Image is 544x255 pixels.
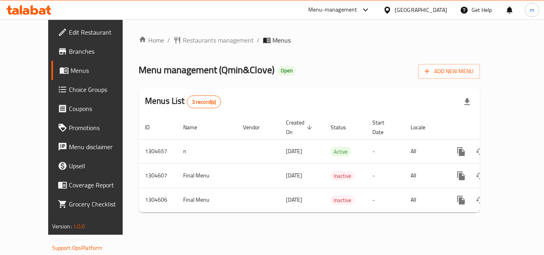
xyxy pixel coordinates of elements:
a: Choice Groups [51,80,139,99]
td: All [404,139,445,164]
a: Coverage Report [51,175,139,195]
span: [DATE] [286,170,302,181]
span: 3 record(s) [187,98,221,106]
a: Promotions [51,118,139,137]
td: Final Menu [177,188,237,212]
a: Branches [51,42,139,61]
span: Inactive [331,196,354,205]
a: Menu disclaimer [51,137,139,156]
button: Add New Menu [418,64,480,79]
span: Add New Menu [425,66,474,76]
div: Export file [458,92,477,111]
div: Menu-management [308,5,357,15]
span: Restaurants management [183,35,254,45]
table: enhanced table [139,115,534,212]
span: Coverage Report [69,180,133,190]
td: Final Menu [177,164,237,188]
span: Upsell [69,161,133,171]
li: / [257,35,260,45]
td: 1304657 [139,139,177,164]
nav: breadcrumb [139,35,480,45]
span: Vendor [243,123,270,132]
span: Open [278,67,296,74]
th: Actions [445,115,534,140]
h2: Menus List [145,95,221,108]
td: All [404,164,445,188]
button: more [452,166,471,185]
a: Grocery Checklist [51,195,139,214]
span: [DATE] [286,146,302,156]
a: Home [139,35,164,45]
span: Name [183,123,207,132]
li: / [167,35,170,45]
div: Total records count [187,95,221,108]
td: - [366,164,404,188]
a: Menus [51,61,139,80]
div: Inactive [331,171,354,181]
button: more [452,142,471,161]
button: Change Status [471,142,490,161]
span: Grocery Checklist [69,199,133,209]
span: [DATE] [286,195,302,205]
button: Change Status [471,191,490,210]
span: Created On [286,118,315,137]
a: Restaurants management [173,35,254,45]
td: All [404,188,445,212]
span: Inactive [331,171,354,181]
span: Promotions [69,123,133,132]
span: Version: [52,221,72,232]
span: 1.0.0 [73,221,85,232]
a: Edit Restaurant [51,23,139,42]
span: ID [145,123,160,132]
button: Change Status [471,166,490,185]
span: Menus [70,66,133,75]
span: Edit Restaurant [69,27,133,37]
div: Open [278,66,296,76]
td: - [366,139,404,164]
span: Coupons [69,104,133,113]
span: Branches [69,47,133,56]
span: m [530,6,534,14]
a: Support.OpsPlatform [52,243,103,253]
td: - [366,188,404,212]
span: Menu disclaimer [69,142,133,152]
td: 1304607 [139,164,177,188]
div: [GEOGRAPHIC_DATA] [395,6,447,14]
a: Upsell [51,156,139,175]
span: Menu management ( Qmin&Clove ) [139,61,274,79]
span: Locale [411,123,436,132]
button: more [452,191,471,210]
td: 1304606 [139,188,177,212]
td: n [177,139,237,164]
span: Get support on: [52,235,89,245]
span: Status [331,123,356,132]
span: Choice Groups [69,85,133,94]
a: Coupons [51,99,139,118]
span: Start Date [372,118,395,137]
span: Active [331,147,351,156]
span: Menus [272,35,291,45]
